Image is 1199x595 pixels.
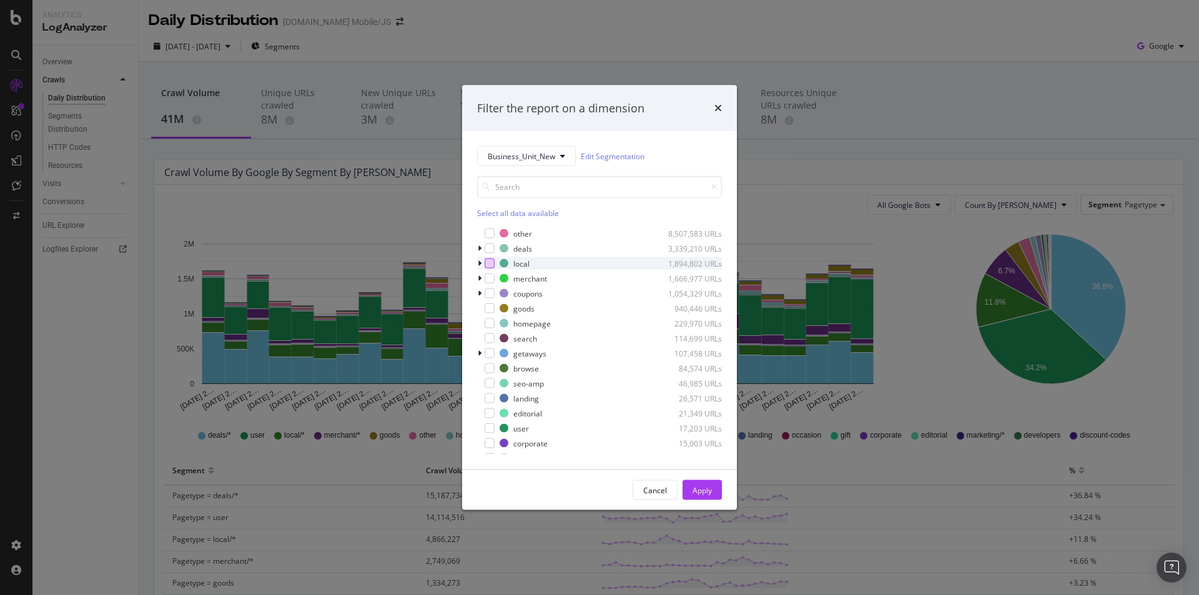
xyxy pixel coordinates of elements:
[661,438,722,448] div: 15,003 URLs
[661,288,722,298] div: 1,054,329 URLs
[513,243,532,253] div: deals
[661,348,722,358] div: 107,458 URLs
[661,378,722,388] div: 46,985 URLs
[513,228,532,238] div: other
[661,408,722,418] div: 21,349 URLs
[683,480,722,500] button: Apply
[643,484,667,495] div: Cancel
[477,176,722,198] input: Search
[513,438,548,448] div: corporate
[661,453,722,463] div: 6,933 URLs
[661,258,722,268] div: 1,894,802 URLs
[581,149,644,162] a: Edit Segmentation
[477,146,576,166] button: Business_Unit_New
[661,303,722,313] div: 940,446 URLs
[661,423,722,433] div: 17,203 URLs
[513,333,537,343] div: search
[513,273,547,283] div: merchant
[513,453,544,463] div: occasion
[513,378,544,388] div: seo-amp
[513,303,535,313] div: goods
[488,150,555,161] span: Business_Unit_New
[633,480,678,500] button: Cancel
[693,484,712,495] div: Apply
[513,423,529,433] div: user
[661,318,722,328] div: 229,970 URLs
[661,363,722,373] div: 84,574 URLs
[477,100,644,116] div: Filter the report on a dimension
[513,348,546,358] div: getaways
[513,258,530,268] div: local
[513,408,542,418] div: editorial
[661,243,722,253] div: 3,339,210 URLs
[661,273,722,283] div: 1,666,977 URLs
[714,100,722,116] div: times
[513,393,539,403] div: landing
[1157,553,1187,583] div: Open Intercom Messenger
[477,208,722,219] div: Select all data available
[462,85,737,510] div: modal
[513,318,551,328] div: homepage
[661,393,722,403] div: 26,571 URLs
[513,288,543,298] div: coupons
[661,228,722,238] div: 8,507,583 URLs
[513,363,539,373] div: browse
[661,333,722,343] div: 114,699 URLs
